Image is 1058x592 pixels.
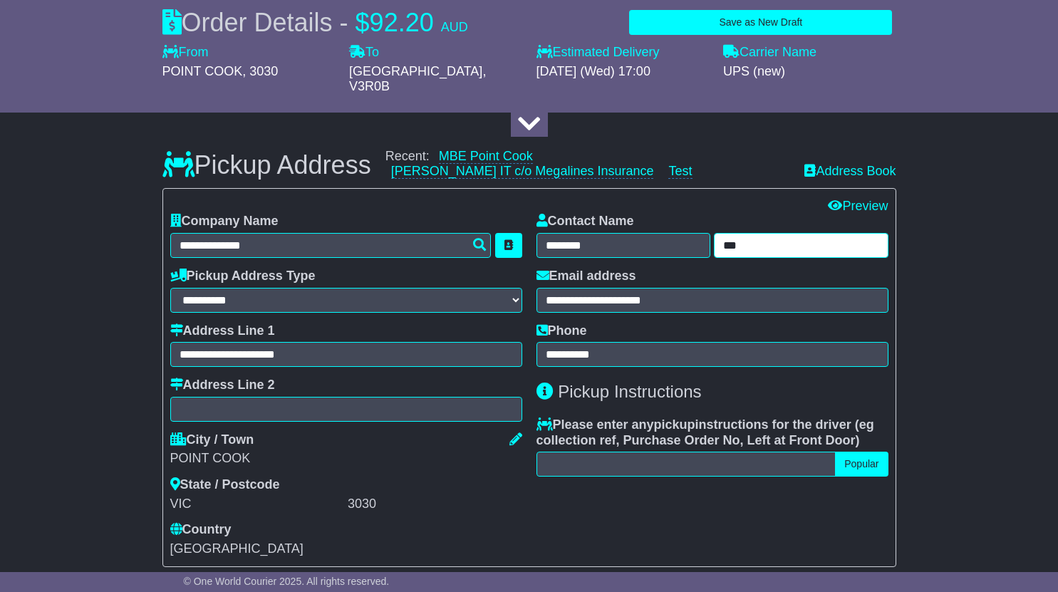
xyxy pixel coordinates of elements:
[536,323,587,339] label: Phone
[804,164,896,180] a: Address Book
[170,541,304,556] span: [GEOGRAPHIC_DATA]
[385,149,791,180] div: Recent:
[723,64,896,80] div: UPS (new)
[536,269,636,284] label: Email address
[629,10,892,35] button: Save as New Draft
[170,432,254,448] label: City / Town
[170,323,275,339] label: Address Line 1
[349,64,482,78] span: [GEOGRAPHIC_DATA]
[558,382,701,401] span: Pickup Instructions
[391,164,654,179] a: [PERSON_NAME] IT c/o Megalines Insurance
[370,8,434,37] span: 92.20
[349,64,486,94] span: , V3R0B
[348,497,522,512] div: 3030
[835,452,888,477] button: Popular
[668,164,692,179] a: Test
[536,214,634,229] label: Contact Name
[184,576,390,587] span: © One World Courier 2025. All rights reserved.
[170,214,279,229] label: Company Name
[349,45,379,61] label: To
[536,45,710,61] label: Estimated Delivery
[170,378,275,393] label: Address Line 2
[170,451,522,467] div: POINT COOK
[536,64,710,80] div: [DATE] (Wed) 17:00
[162,7,468,38] div: Order Details -
[170,477,280,493] label: State / Postcode
[441,20,468,34] span: AUD
[170,497,344,512] div: VIC
[723,45,816,61] label: Carrier Name
[828,199,888,213] a: Preview
[536,417,874,447] span: eg collection ref, Purchase Order No, Left at Front Door
[536,417,888,448] label: Please enter any instructions for the driver ( )
[170,269,316,284] label: Pickup Address Type
[162,45,209,61] label: From
[162,64,243,78] span: POINT COOK
[162,151,371,180] h3: Pickup Address
[356,8,370,37] span: $
[242,64,278,78] span: , 3030
[170,522,232,538] label: Country
[654,417,695,432] span: pickup
[439,149,533,164] a: MBE Point Cook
